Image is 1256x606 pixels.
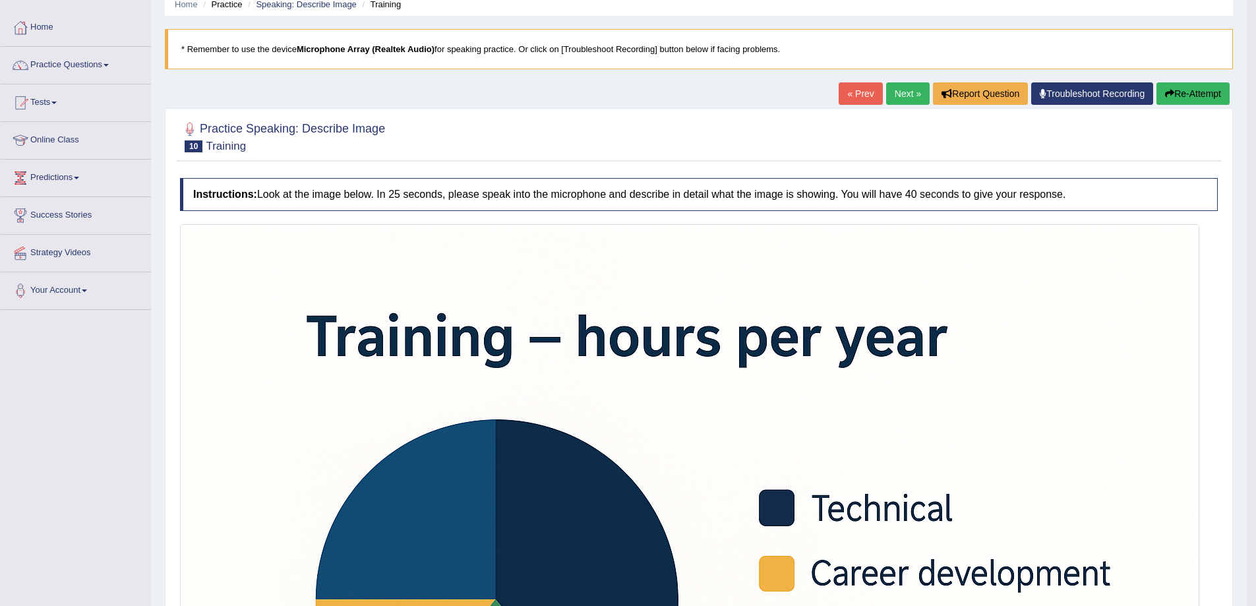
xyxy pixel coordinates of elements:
span: 10 [185,140,202,152]
h4: Look at the image below. In 25 seconds, please speak into the microphone and describe in detail w... [180,178,1218,211]
a: Practice Questions [1,47,151,80]
a: Troubleshoot Recording [1031,82,1153,105]
button: Report Question [933,82,1028,105]
h2: Practice Speaking: Describe Image [180,119,385,152]
blockquote: * Remember to use the device for speaking practice. Or click on [Troubleshoot Recording] button b... [165,29,1233,69]
a: « Prev [839,82,882,105]
a: Next » [886,82,930,105]
a: Strategy Videos [1,235,151,268]
a: Success Stories [1,197,151,230]
b: Microphone Array (Realtek Audio) [297,44,434,54]
small: Training [206,140,246,152]
a: Predictions [1,160,151,193]
a: Tests [1,84,151,117]
b: Instructions: [193,189,257,200]
a: Your Account [1,272,151,305]
button: Re-Attempt [1156,82,1230,105]
a: Home [1,9,151,42]
a: Online Class [1,122,151,155]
